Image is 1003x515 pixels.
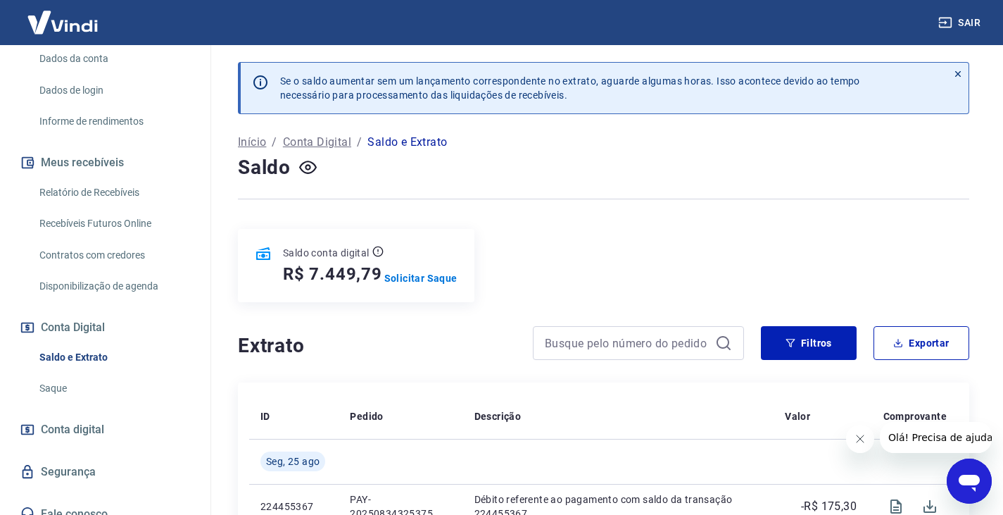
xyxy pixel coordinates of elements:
[260,500,327,514] p: 224455367
[785,409,810,423] p: Valor
[357,134,362,151] p: /
[283,134,351,151] a: Conta Digital
[238,332,516,360] h4: Extrato
[350,409,383,423] p: Pedido
[17,1,108,44] img: Vindi
[34,44,194,73] a: Dados da conta
[238,154,291,182] h4: Saldo
[17,457,194,488] a: Segurança
[34,209,194,238] a: Recebíveis Futuros Online
[34,107,194,136] a: Informe de rendimentos
[34,343,194,372] a: Saldo e Extrato
[260,409,270,423] p: ID
[283,246,370,260] p: Saldo conta digital
[8,10,118,21] span: Olá! Precisa de ajuda?
[545,333,709,354] input: Busque pelo número do pedido
[266,454,320,469] span: Seg, 25 ago
[761,326,857,360] button: Filtros
[873,326,969,360] button: Exportar
[935,10,986,36] button: Sair
[272,134,277,151] p: /
[17,414,194,445] a: Conta digital
[367,134,447,151] p: Saldo e Extrato
[17,147,194,178] button: Meus recebíveis
[41,420,104,440] span: Conta digital
[238,134,266,151] a: Início
[34,374,194,403] a: Saque
[880,422,992,453] iframe: Mensagem da empresa
[846,425,874,453] iframe: Fechar mensagem
[34,178,194,207] a: Relatório de Recebíveis
[283,263,382,285] h5: R$ 7.449,79
[34,241,194,270] a: Contratos com credores
[280,74,860,102] p: Se o saldo aumentar sem um lançamento correspondente no extrato, aguarde algumas horas. Isso acon...
[34,272,194,301] a: Disponibilização de agenda
[883,409,947,423] p: Comprovante
[474,409,522,423] p: Descrição
[17,312,194,343] button: Conta Digital
[34,76,194,105] a: Dados de login
[384,271,458,285] a: Solicitar Saque
[801,498,857,515] p: -R$ 175,30
[947,459,992,504] iframe: Botão para abrir a janela de mensagens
